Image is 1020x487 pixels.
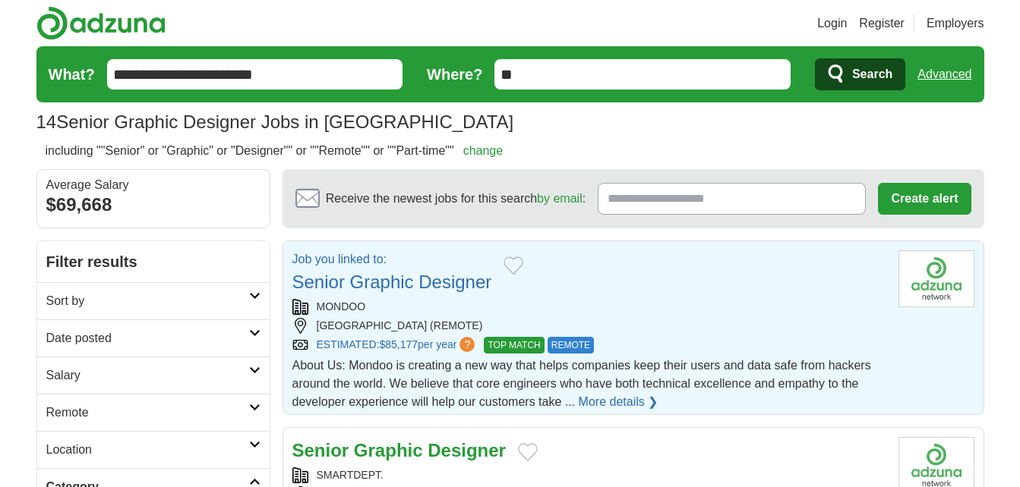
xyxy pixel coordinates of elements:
h2: Filter results [37,241,270,282]
a: ESTIMATED:$85,177per year? [317,337,478,353]
label: What? [49,63,95,86]
span: 14 [36,108,57,136]
div: Average Salary [46,179,261,191]
a: Senior Graphic Designer [292,272,492,292]
span: TOP MATCH [484,337,544,353]
a: Location [37,431,270,468]
a: More details ❯ [579,393,658,411]
strong: Designer [428,440,506,460]
a: Sort by [37,282,270,319]
span: About Us: Mondoo is creating a new way that helps companies keep their users and data safe from h... [292,359,871,408]
a: Register [859,14,905,33]
div: $69,668 [46,191,261,218]
button: Add to favorite jobs [518,443,538,461]
a: Senior Graphic Designer [292,440,506,460]
h2: Salary [46,366,249,385]
a: by email [537,192,583,205]
span: REMOTE [548,337,594,353]
h2: Date posted [46,329,249,347]
span: Receive the newest jobs for this search : [326,190,586,208]
span: ? [459,337,475,352]
span: $85,177 [379,338,418,350]
h2: Location [46,441,249,459]
img: Company logo [898,250,974,307]
a: Remote [37,394,270,431]
a: Date posted [37,319,270,357]
p: Job you linked to: [292,250,492,269]
span: Search [852,59,892,90]
div: SMARTDEPT. [292,467,886,483]
button: Add to favorite jobs [504,256,523,275]
button: Create alert [878,183,971,215]
button: Search [815,58,905,90]
h2: Remote [46,404,249,422]
h2: including ""Senior" or "Graphic" or "Designer"" or ""Remote"" or ""Part-time"" [46,142,504,160]
strong: Graphic [354,440,423,460]
label: Where? [427,63,482,86]
h2: Sort by [46,292,249,310]
h1: Senior Graphic Designer Jobs in [GEOGRAPHIC_DATA] [36,112,514,132]
a: Employers [927,14,984,33]
img: Adzuna logo [36,6,166,40]
a: Advanced [917,59,971,90]
a: Login [817,14,847,33]
a: Salary [37,357,270,394]
div: [GEOGRAPHIC_DATA] (REMOTE) [292,318,886,334]
a: change [463,144,504,157]
div: MONDOO [292,299,886,315]
strong: Senior [292,440,349,460]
